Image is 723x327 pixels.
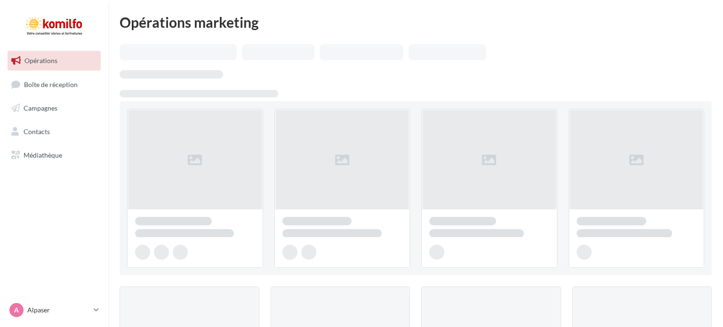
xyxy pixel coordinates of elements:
[6,122,103,142] a: Contacts
[24,56,57,64] span: Opérations
[14,305,19,315] span: A
[24,151,62,159] span: Médiathèque
[24,128,50,136] span: Contacts
[6,51,103,71] a: Opérations
[6,145,103,165] a: Médiathèque
[24,80,78,88] span: Boîte de réception
[8,301,101,319] a: A Alpaser
[24,104,57,112] span: Campagnes
[6,74,103,95] a: Boîte de réception
[120,15,712,29] div: Opérations marketing
[6,98,103,118] a: Campagnes
[27,305,90,315] p: Alpaser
